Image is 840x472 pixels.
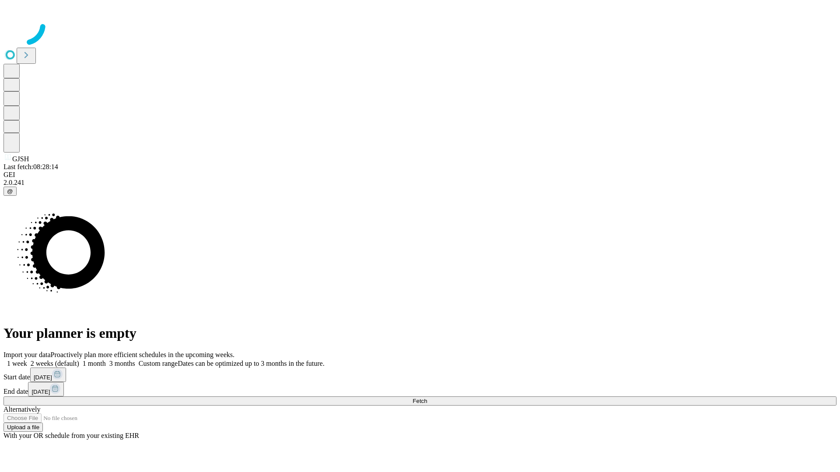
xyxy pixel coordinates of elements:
[3,382,836,396] div: End date
[28,382,64,396] button: [DATE]
[3,351,51,358] span: Import your data
[413,398,427,404] span: Fetch
[3,432,139,439] span: With your OR schedule from your existing EHR
[51,351,234,358] span: Proactively plan more efficient schedules in the upcoming weeks.
[34,374,52,381] span: [DATE]
[31,360,79,367] span: 2 weeks (default)
[12,155,29,163] span: GJSH
[3,396,836,406] button: Fetch
[178,360,324,367] span: Dates can be optimized up to 3 months in the future.
[109,360,135,367] span: 3 months
[3,187,17,196] button: @
[3,179,836,187] div: 2.0.241
[3,406,40,413] span: Alternatively
[3,423,43,432] button: Upload a file
[7,360,27,367] span: 1 week
[30,368,66,382] button: [DATE]
[3,163,58,170] span: Last fetch: 08:28:14
[7,188,13,194] span: @
[3,325,836,341] h1: Your planner is empty
[139,360,178,367] span: Custom range
[3,171,836,179] div: GEI
[3,368,836,382] div: Start date
[31,389,50,395] span: [DATE]
[83,360,106,367] span: 1 month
